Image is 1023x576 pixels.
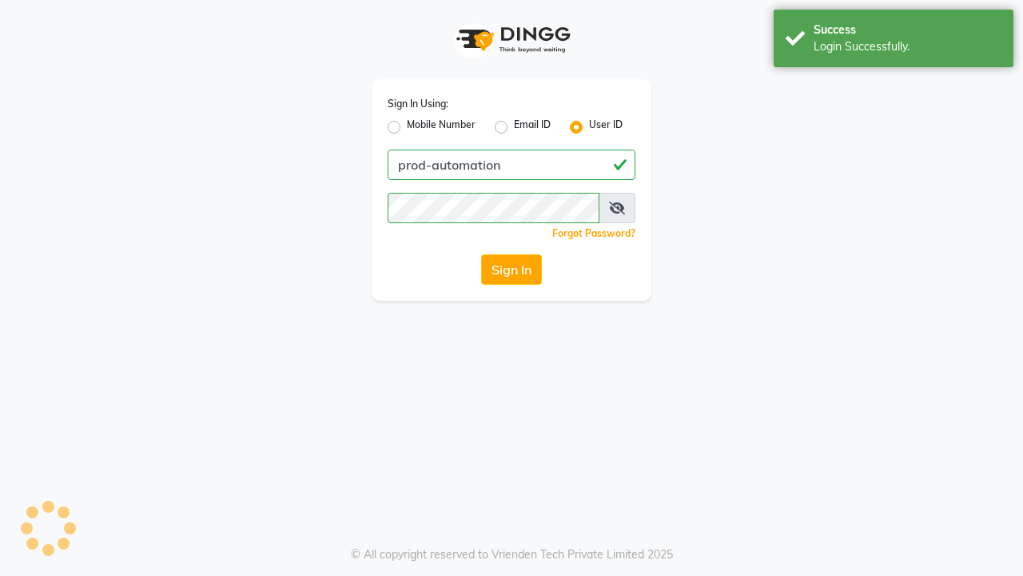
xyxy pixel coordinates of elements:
[448,16,575,63] img: logo1.svg
[589,118,623,137] label: User ID
[388,193,599,223] input: Username
[552,227,635,239] a: Forgot Password?
[388,150,635,180] input: Username
[514,118,551,137] label: Email ID
[388,97,448,111] label: Sign In Using:
[814,22,1001,38] div: Success
[407,118,476,137] label: Mobile Number
[481,254,542,285] button: Sign In
[814,38,1001,55] div: Login Successfully.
